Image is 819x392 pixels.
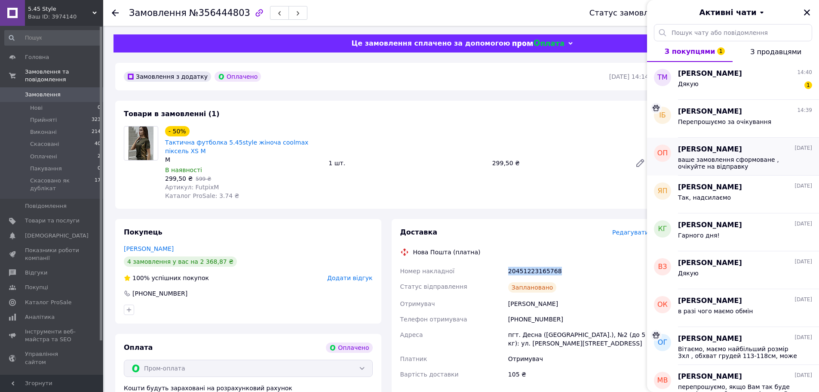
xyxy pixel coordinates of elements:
span: [PERSON_NAME] [678,145,742,154]
span: Прийняті [30,116,57,124]
span: №356444803 [189,8,250,18]
span: 214 [92,128,101,136]
a: Тактична футболка 5.45style жіноча coolmax піксель XS M [165,139,308,154]
time: [DATE] 14:14 [609,73,649,80]
span: Активні чати [699,7,756,18]
span: 40 [95,140,101,148]
span: Відгуки [25,269,47,277]
span: Оплата [124,343,153,352]
button: ВЗ[PERSON_NAME][DATE]Дякую [647,251,819,289]
span: [DATE] [794,182,812,190]
span: Повідомлення [25,202,67,210]
span: Скасовані [30,140,59,148]
span: [PERSON_NAME] [678,69,742,79]
span: [DATE] [794,296,812,303]
div: Нова Пошта (платна) [411,248,483,256]
span: 323 [92,116,101,124]
button: ОГ[PERSON_NAME][DATE]Вітаємо, маємо найбільший розмір 3хл , обхват грудей 113-118см, може бути тр... [647,327,819,365]
span: 5.45 Style [28,5,92,13]
span: Оплачені [30,153,57,161]
span: Показники роботи компанії [25,247,80,262]
input: Пошук чату або повідомлення [654,24,812,41]
div: [PERSON_NAME] [506,296,650,312]
span: Товари в замовленні (1) [124,110,220,118]
div: M [165,155,322,164]
span: Замовлення [25,91,61,99]
span: 599 ₴ [196,176,211,182]
span: [PERSON_NAME] [678,258,742,268]
span: [PERSON_NAME] [678,372,742,382]
span: Товари та послуги [25,217,80,225]
span: [DATE] [794,334,812,341]
div: 299,50 ₴ [489,157,628,169]
span: Редагувати [612,229,649,236]
span: Аналітика [25,313,55,321]
button: Закрити [802,7,812,18]
span: ОГ [658,338,667,348]
a: Редагувати [632,154,649,172]
span: 2 [98,153,101,161]
div: успішних покупок [124,274,209,282]
span: 0 [98,104,101,112]
span: КГ [658,224,667,234]
button: КГ[PERSON_NAME][DATE]Гарного дня! [647,213,819,251]
span: Виконані [30,128,57,136]
span: [PERSON_NAME] [678,296,742,306]
span: в разі чого маємо обмін [678,308,753,315]
div: [PHONE_NUMBER] [506,312,650,327]
span: Так, надсилаємо [678,194,731,201]
span: ТМ [657,73,668,83]
span: Артикул: FutpixM [165,184,219,191]
span: Отримувач [400,300,435,307]
div: 1 шт. [325,157,488,169]
span: Нові [30,104,43,112]
img: Тактична футболка 5.45style жіноча coolmax піксель XS M [129,127,154,160]
div: Повернутися назад [112,9,119,17]
span: Головна [25,53,49,61]
span: Каталог ProSale: 3.74 ₴ [165,192,239,199]
span: Замовлення [129,8,187,18]
span: Пакування [30,165,62,173]
button: ОП[PERSON_NAME][DATE]ваше замовлення сформоване , очікуйте на відправку [647,138,819,176]
a: [PERSON_NAME] [124,245,174,252]
span: 1 [717,47,725,55]
span: Доставка [400,228,438,236]
span: [PERSON_NAME] [678,220,742,230]
input: Пошук [4,30,101,46]
span: Замовлення та повідомлення [25,68,103,83]
span: ваше замовлення сформоване , очікуйте на відправку [678,156,800,170]
span: Перепрошуємо за очікування [678,118,771,125]
span: Це замовлення сплачено за допомогою [351,39,510,47]
span: Дякую [678,270,699,277]
span: ОК [657,300,668,310]
span: 100% [132,275,150,281]
span: В наявності [165,167,202,173]
span: [PERSON_NAME] [678,107,742,117]
span: Управління сайтом [25,350,80,366]
span: 1 [804,81,812,89]
span: Вартість доставки [400,371,459,378]
button: ОК[PERSON_NAME][DATE]в разі чого маємо обмін [647,289,819,327]
span: Телефон отримувача [400,316,467,323]
div: 105 ₴ [506,367,650,382]
span: [DATE] [794,145,812,152]
span: ЯП [657,186,667,196]
button: ЯП[PERSON_NAME][DATE]Так, надсилаємо [647,176,819,213]
span: МВ [657,376,668,386]
button: ІБ[PERSON_NAME]14:39Перепрошуємо за очікування [647,100,819,138]
div: Отримувач [506,351,650,367]
span: Статус відправлення [400,283,467,290]
span: Інструменти веб-майстра та SEO [25,328,80,343]
button: З продавцями [733,41,819,62]
span: Гарного дня! [678,232,720,239]
span: [PERSON_NAME] [678,182,742,192]
div: Заплановано [508,282,557,293]
span: [DEMOGRAPHIC_DATA] [25,232,89,240]
span: [DATE] [794,258,812,265]
div: 20451223165768 [506,263,650,279]
span: [PERSON_NAME] [678,334,742,344]
span: 17 [95,177,101,192]
span: ІБ [659,111,666,120]
div: Статус замовлення [589,9,669,17]
div: 4 замовлення у вас на 2 368,87 ₴ [124,256,237,267]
